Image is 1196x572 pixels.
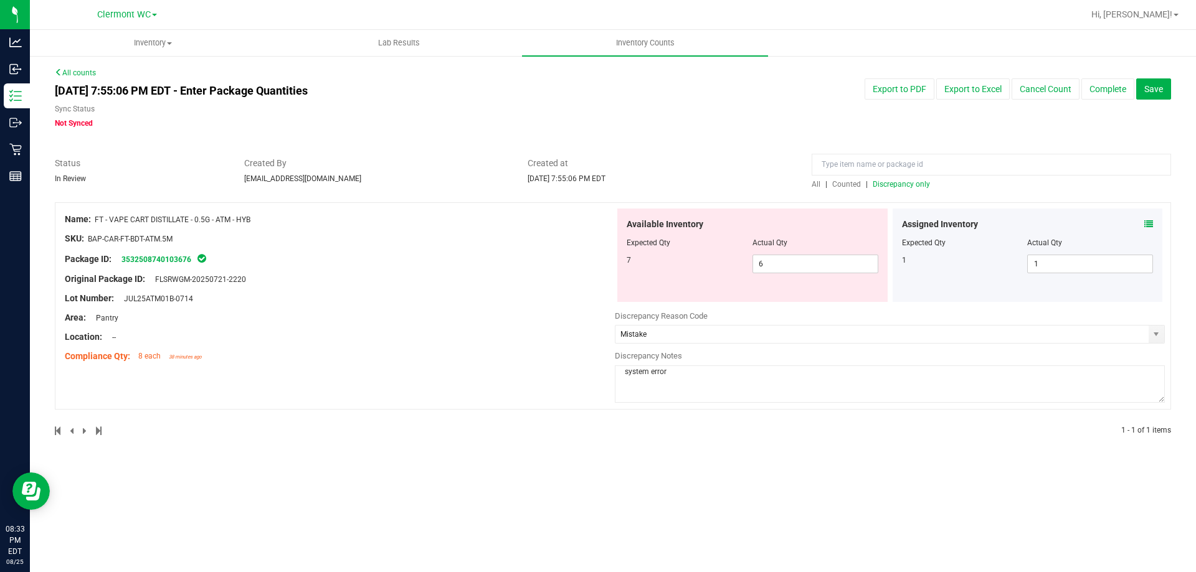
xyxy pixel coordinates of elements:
[522,30,768,56] a: Inventory Counts
[825,180,827,189] span: |
[244,157,510,170] span: Created By
[1121,426,1171,434] span: 1 - 1 of 1 items
[55,174,86,183] span: In Review
[118,294,193,303] span: JUL25ATM01B-0714
[169,354,202,360] span: 38 minutes ago
[55,68,96,77] a: All counts
[65,312,86,322] span: Area:
[97,9,151,20] span: Clermont WC
[30,30,276,56] a: Inventory
[95,215,250,224] span: FT - VAPE CART DISTILLATE - 0.5G - ATM - HYB
[812,154,1171,176] input: Type item name or package id
[902,218,978,231] span: Assigned Inventory
[832,180,861,189] span: Counted
[65,214,91,224] span: Name:
[65,293,114,303] span: Lot Number:
[83,426,88,435] span: Next
[9,143,22,156] inline-svg: Retail
[121,255,191,264] a: 3532508740103676
[276,30,522,56] a: Lab Results
[1028,255,1152,273] input: 1
[55,103,95,115] label: Sync Status
[138,352,161,360] span: 8 each
[599,37,691,49] span: Inventory Counts
[361,37,437,49] span: Lab Results
[936,78,1010,100] button: Export to Excel
[9,90,22,102] inline-svg: Inventory
[829,180,866,189] a: Counted
[31,37,275,49] span: Inventory
[9,63,22,75] inline-svg: Inbound
[752,238,787,247] span: Actual Qty
[1149,326,1164,343] span: select
[1027,237,1153,248] div: Actual Qty
[55,157,225,170] span: Status
[902,237,1028,248] div: Expected Qty
[873,180,930,189] span: Discrepancy only
[106,333,116,342] span: --
[865,78,934,100] button: Export to PDF
[9,36,22,49] inline-svg: Analytics
[615,311,708,321] span: Discrepancy Reason Code
[96,426,102,435] span: Move to last page
[65,254,112,264] span: Package ID:
[528,174,605,183] span: [DATE] 7:55:06 PM EDT
[1144,84,1163,94] span: Save
[196,252,207,265] span: In Sync
[65,274,145,284] span: Original Package ID:
[902,255,1028,266] div: 1
[55,426,62,435] span: Move to first page
[6,557,24,566] p: 08/25
[627,256,631,265] span: 7
[244,174,361,183] span: [EMAIL_ADDRESS][DOMAIN_NAME]
[90,314,118,322] span: Pantry
[1091,9,1172,19] span: Hi, [PERSON_NAME]!
[88,235,173,243] span: BAP-CAR-FT-BDT-ATM.5M
[615,350,1165,362] div: Discrepancy Notes
[65,233,84,243] span: SKU:
[753,255,878,273] input: 6
[1012,78,1080,100] button: Cancel Count
[627,218,703,231] span: Available Inventory
[12,472,50,510] iframe: Resource center
[9,116,22,129] inline-svg: Outbound
[870,180,930,189] a: Discrepancy only
[70,426,75,435] span: Previous
[812,180,820,189] span: All
[6,523,24,557] p: 08:33 PM EDT
[812,180,825,189] a: All
[65,351,130,361] span: Compliance Qty:
[55,85,698,97] h4: [DATE] 7:55:06 PM EDT - Enter Package Quantities
[1081,78,1134,100] button: Complete
[149,275,246,284] span: FLSRWGM-20250721-2220
[65,332,102,342] span: Location:
[528,157,793,170] span: Created at
[1136,78,1171,100] button: Save
[627,238,670,247] span: Expected Qty
[866,180,868,189] span: |
[55,119,93,128] span: Not Synced
[9,170,22,182] inline-svg: Reports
